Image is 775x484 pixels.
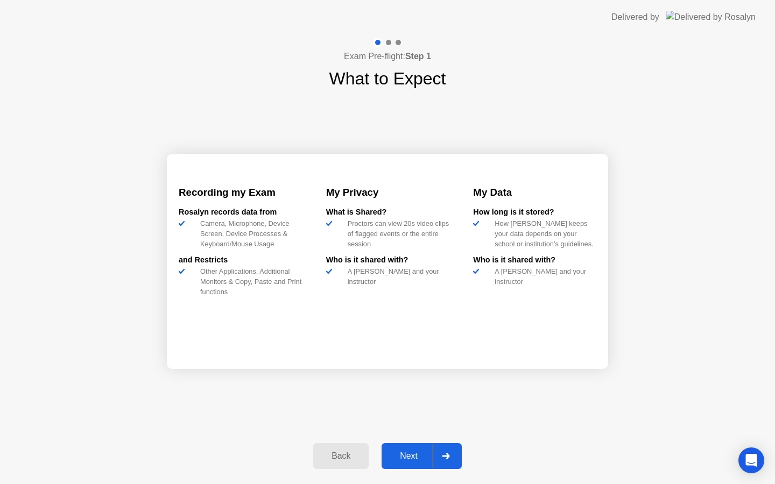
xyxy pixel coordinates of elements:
div: How [PERSON_NAME] keeps your data depends on your school or institution’s guidelines. [490,218,596,250]
b: Step 1 [405,52,431,61]
div: Delivered by [611,11,659,24]
img: Delivered by Rosalyn [666,11,756,23]
div: Rosalyn records data from [179,207,302,218]
h1: What to Expect [329,66,446,91]
div: Who is it shared with? [326,254,449,266]
div: Back [316,451,365,461]
div: and Restricts [179,254,302,266]
div: Other Applications, Additional Monitors & Copy, Paste and Print functions [196,266,302,297]
div: How long is it stored? [473,207,596,218]
div: Proctors can view 20s video clips of flagged events or the entire session [343,218,449,250]
h3: Recording my Exam [179,185,302,200]
div: Who is it shared with? [473,254,596,266]
div: Open Intercom Messenger [738,447,764,473]
h4: Exam Pre-flight: [344,50,431,63]
button: Back [313,443,369,469]
div: A [PERSON_NAME] and your instructor [490,266,596,287]
div: What is Shared? [326,207,449,218]
div: Next [385,451,433,461]
button: Next [382,443,462,469]
div: Camera, Microphone, Device Screen, Device Processes & Keyboard/Mouse Usage [196,218,302,250]
h3: My Data [473,185,596,200]
div: A [PERSON_NAME] and your instructor [343,266,449,287]
h3: My Privacy [326,185,449,200]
